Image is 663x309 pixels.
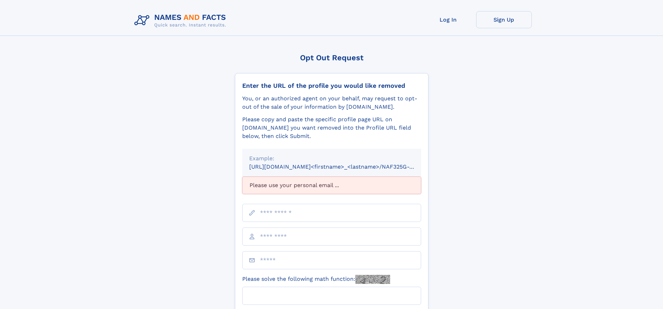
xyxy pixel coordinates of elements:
div: Please use your personal email ... [242,177,421,194]
div: Opt Out Request [235,53,428,62]
div: You, or an authorized agent on your behalf, may request to opt-out of the sale of your informatio... [242,94,421,111]
div: Example: [249,154,414,163]
img: Logo Names and Facts [132,11,232,30]
small: [URL][DOMAIN_NAME]<firstname>_<lastname>/NAF325G-xxxxxxxx [249,163,434,170]
div: Please copy and paste the specific profile page URL on [DOMAIN_NAME] you want removed into the Pr... [242,115,421,140]
a: Sign Up [476,11,532,28]
div: Enter the URL of the profile you would like removed [242,82,421,90]
label: Please solve the following math function: [242,275,390,284]
a: Log In [420,11,476,28]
